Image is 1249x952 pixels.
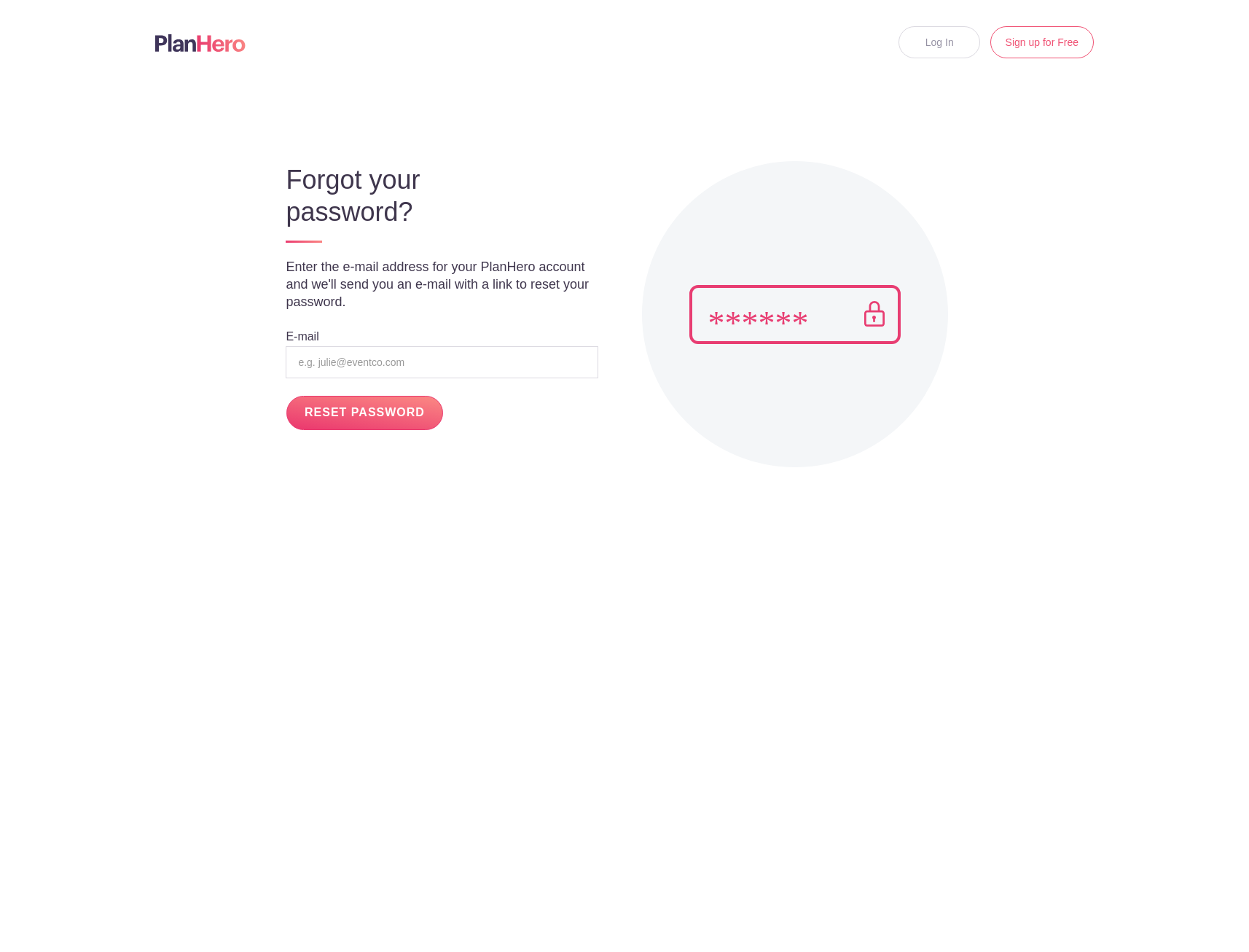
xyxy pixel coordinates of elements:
h3: Forgot your [286,165,598,195]
img: Pass [689,285,901,344]
input: RESET PASSWORD [286,396,442,430]
label: E-mail [286,331,318,343]
input: e.g. julie@eventco.com [286,346,598,378]
p: Enter the e-mail address for your PlanHero account and we'll send you an e-mail with a link to re... [286,258,598,311]
a: Log In [898,26,980,58]
a: Sign up for Free [990,26,1094,58]
h3: password? [286,198,598,227]
img: Logo main planhero [155,34,246,52]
